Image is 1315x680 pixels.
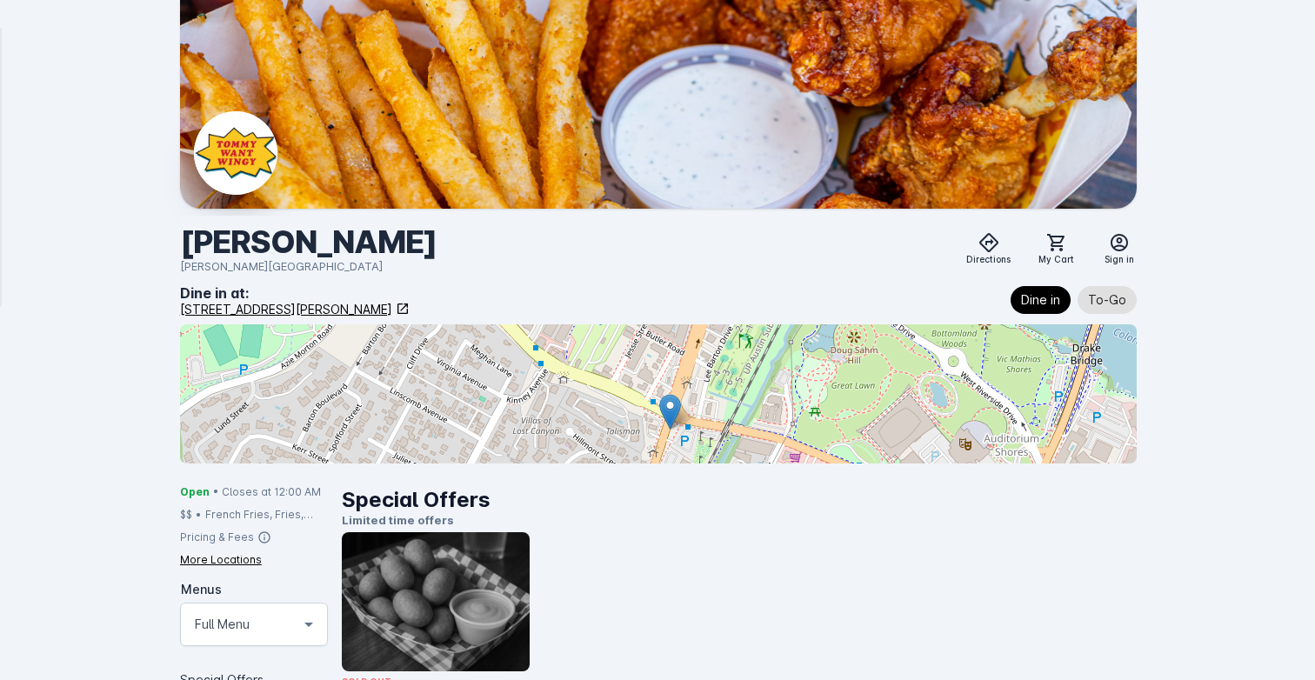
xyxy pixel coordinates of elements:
[180,530,254,545] div: Pricing & Fees
[659,394,681,430] img: Marker
[180,258,437,276] div: [PERSON_NAME][GEOGRAPHIC_DATA]
[342,532,531,671] img: catalog item
[181,582,222,597] mat-label: Menus
[180,484,210,500] span: Open
[196,507,202,523] div: •
[1011,283,1137,317] mat-chip-listbox: Fulfillment
[180,223,437,262] div: [PERSON_NAME]
[194,111,277,195] img: Business Logo
[180,283,410,303] div: Dine in at:
[213,484,321,500] span: • Closes at 12:00 AM
[205,507,328,523] div: French Fries, Fries, Fried Chicken, Tots, Buffalo Wings, Chicken, Wings, Fried Pickles
[180,507,192,523] div: $$
[342,512,1137,530] p: Limited time offers
[1021,290,1060,310] span: Dine in
[342,484,1137,516] h1: Special Offers
[195,614,250,635] mat-select-trigger: Full Menu
[180,552,262,568] div: More Locations
[966,253,1011,266] span: Directions
[1088,290,1126,310] span: To-Go
[180,300,392,318] div: [STREET_ADDRESS][PERSON_NAME]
